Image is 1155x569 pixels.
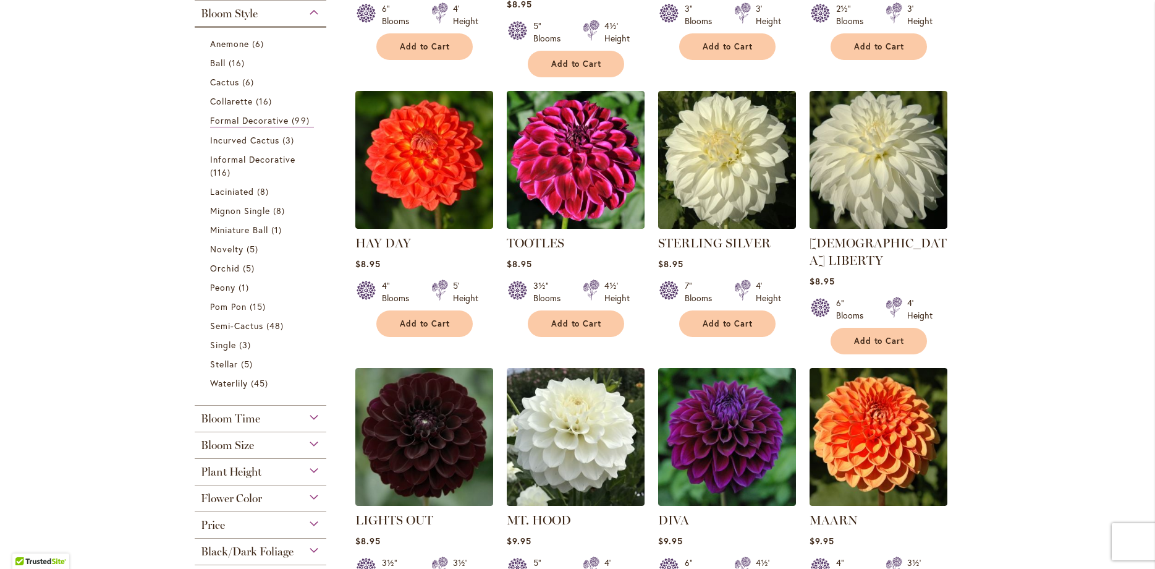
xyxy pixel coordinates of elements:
[210,281,315,294] a: Peony 1
[201,412,260,426] span: Bloom Time
[210,224,269,236] span: Miniature Ball
[201,465,261,479] span: Plant Height
[453,280,478,304] div: 5' Height
[382,2,417,27] div: 6" Blooms
[703,319,753,329] span: Add to Cart
[210,153,296,165] span: Informal Decorative
[836,2,871,27] div: 2½" Blooms
[243,262,258,275] span: 5
[831,328,927,354] button: Add to Cart
[210,114,315,127] a: Formal Decorative 99
[201,7,258,20] span: Bloom Style
[355,220,493,231] a: HAY DAY
[9,525,44,560] iframe: Launch Accessibility Center
[210,114,289,126] span: Formal Decorative
[854,41,905,52] span: Add to Cart
[658,368,796,506] img: Diva
[210,319,315,332] a: Semi-Cactus 48
[210,95,315,108] a: Collarette 16
[355,368,493,506] img: LIGHTS OUT
[251,377,271,390] span: 45
[382,280,417,304] div: 4" Blooms
[266,319,287,332] span: 48
[355,258,381,270] span: $8.95
[907,297,933,322] div: 4' Height
[703,41,753,52] span: Add to Cart
[810,513,858,528] a: MAARN
[210,38,249,49] span: Anemone
[210,262,315,275] a: Orchid 5
[210,57,226,69] span: Ball
[376,310,473,337] button: Add to Cart
[210,134,315,147] a: Incurved Cactus 3
[271,223,285,236] span: 1
[355,236,411,250] a: HAY DAY
[551,319,602,329] span: Add to Cart
[685,280,719,304] div: 7" Blooms
[210,339,236,351] span: Single
[658,220,796,231] a: Sterling Silver
[252,37,267,50] span: 6
[810,497,947,508] a: MAARN
[507,236,564,250] a: TOOTLES
[210,166,234,179] span: 116
[239,338,254,351] span: 3
[282,134,297,147] span: 3
[658,513,689,528] a: DIVA
[210,357,315,370] a: Stellar 5
[907,2,933,27] div: 3' Height
[453,2,478,27] div: 4' Height
[210,37,315,50] a: Anemone 6
[210,377,315,390] a: Waterlily 45
[604,280,630,304] div: 4½' Height
[229,56,248,69] span: 16
[533,280,568,304] div: 3½" Blooms
[507,535,531,547] span: $9.95
[201,545,294,558] span: Black/Dark Foliage
[528,310,624,337] button: Add to Cart
[256,95,275,108] span: 16
[210,281,235,293] span: Peony
[685,2,719,27] div: 3" Blooms
[376,33,473,60] button: Add to Cart
[210,358,238,370] span: Stellar
[679,33,776,60] button: Add to Cart
[507,220,645,231] a: Tootles
[658,535,683,547] span: $9.95
[242,75,257,88] span: 6
[210,56,315,69] a: Ball 16
[528,51,624,77] button: Add to Cart
[210,186,255,197] span: Laciniated
[292,114,312,127] span: 99
[679,310,776,337] button: Add to Cart
[210,243,243,255] span: Novelty
[355,497,493,508] a: LIGHTS OUT
[210,204,315,217] a: Mignon Single 8
[810,535,834,547] span: $9.95
[210,338,315,351] a: Single 3
[201,518,225,532] span: Price
[658,497,796,508] a: Diva
[507,513,571,528] a: MT. HOOD
[355,513,433,528] a: LIGHTS OUT
[241,357,256,370] span: 5
[210,95,253,107] span: Collarette
[201,439,254,452] span: Bloom Size
[756,2,781,27] div: 3' Height
[355,535,381,547] span: $8.95
[810,220,947,231] a: LADY LIBERTY
[507,497,645,508] a: MT. HOOD
[210,185,315,198] a: Laciniated 8
[658,258,683,270] span: $8.95
[247,242,261,255] span: 5
[210,377,248,389] span: Waterlily
[507,258,532,270] span: $8.95
[210,153,315,179] a: Informal Decorative 116
[551,59,602,69] span: Add to Cart
[810,91,947,229] img: LADY LIBERTY
[507,368,645,506] img: MT. HOOD
[210,320,264,332] span: Semi-Cactus
[273,204,288,217] span: 8
[210,76,239,88] span: Cactus
[210,262,240,274] span: Orchid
